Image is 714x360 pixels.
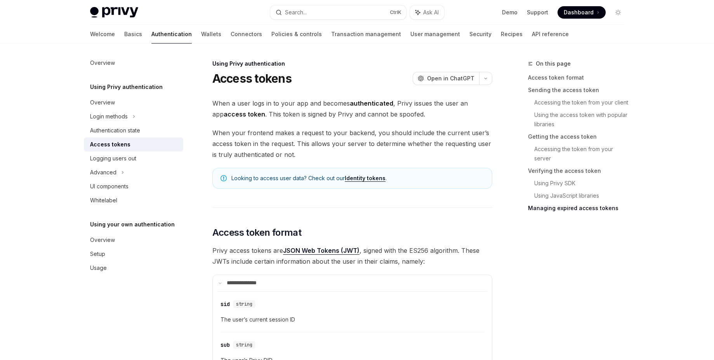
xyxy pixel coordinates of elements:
div: sid [221,300,230,308]
div: UI components [90,182,129,191]
div: sub [221,341,230,349]
div: Overview [90,98,115,107]
span: Ctrl K [390,9,401,16]
a: Accessing the token from your client [534,96,631,109]
a: Overview [84,56,183,70]
span: Access token format [212,226,302,239]
div: Overview [90,235,115,245]
span: Privy access tokens are , signed with the ES256 algorithm. These JWTs include certain information... [212,245,492,267]
span: The user’s current session ID [221,315,484,324]
a: Welcome [90,25,115,43]
a: Dashboard [558,6,606,19]
div: Search... [285,8,307,17]
a: Wallets [201,25,221,43]
a: Using the access token with popular libraries [534,109,631,130]
span: When a user logs in to your app and becomes , Privy issues the user an app . This token is signed... [212,98,492,120]
a: Access tokens [84,137,183,151]
a: API reference [532,25,569,43]
span: On this page [536,59,571,68]
div: Usage [90,263,107,273]
span: Open in ChatGPT [427,75,474,82]
a: Setup [84,247,183,261]
span: string [236,342,252,348]
span: Ask AI [423,9,439,16]
a: Managing expired access tokens [528,202,631,214]
a: Using JavaScript libraries [534,190,631,202]
h5: Using Privy authentication [90,82,163,92]
h5: Using your own authentication [90,220,175,229]
a: Getting the access token [528,130,631,143]
a: Authentication [151,25,192,43]
a: Whitelabel [84,193,183,207]
div: Whitelabel [90,196,117,205]
a: Support [527,9,548,16]
a: Access token format [528,71,631,84]
a: Authentication state [84,123,183,137]
h1: Access tokens [212,71,292,85]
div: Overview [90,58,115,68]
div: Login methods [90,112,128,121]
a: User management [410,25,460,43]
a: Verifying the access token [528,165,631,177]
div: Access tokens [90,140,130,149]
div: Advanced [90,168,116,177]
span: When your frontend makes a request to your backend, you should include the current user’s access ... [212,127,492,160]
strong: access token [224,110,265,118]
span: string [236,301,252,307]
a: Demo [502,9,518,16]
a: Overview [84,233,183,247]
button: Ask AI [410,5,444,19]
a: Policies & controls [271,25,322,43]
a: Recipes [501,25,523,43]
div: Logging users out [90,154,136,163]
svg: Note [221,175,227,181]
img: light logo [90,7,138,18]
a: Accessing the token from your server [534,143,631,165]
a: Identity tokens [345,175,386,182]
span: Looking to access user data? Check out our . [231,174,484,182]
button: Open in ChatGPT [413,72,479,85]
strong: authenticated [350,99,393,107]
div: Using Privy authentication [212,60,492,68]
a: Transaction management [331,25,401,43]
a: Overview [84,96,183,110]
a: Security [469,25,492,43]
a: Sending the access token [528,84,631,96]
a: Usage [84,261,183,275]
span: Dashboard [564,9,594,16]
button: Toggle dark mode [612,6,624,19]
div: Setup [90,249,105,259]
div: Authentication state [90,126,140,135]
a: Using Privy SDK [534,177,631,190]
a: UI components [84,179,183,193]
a: Logging users out [84,151,183,165]
a: Basics [124,25,142,43]
a: Connectors [231,25,262,43]
button: Search...CtrlK [270,5,406,19]
a: JSON Web Tokens (JWT) [283,247,360,255]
